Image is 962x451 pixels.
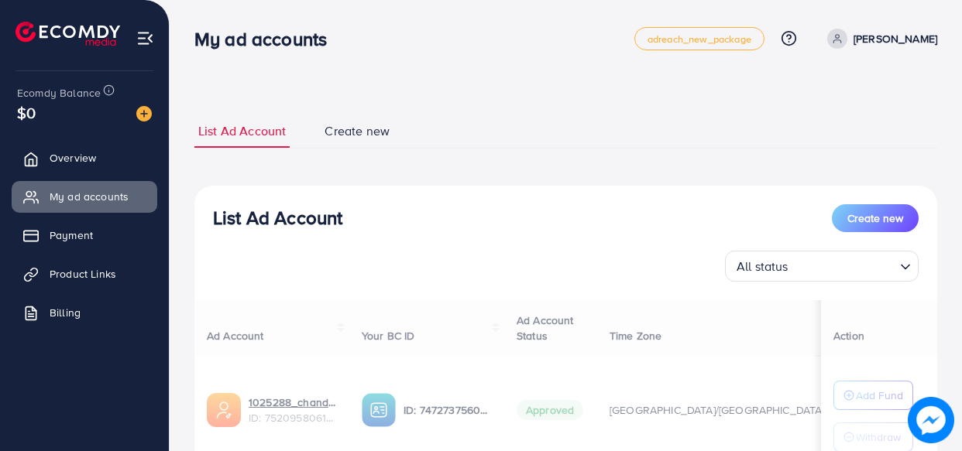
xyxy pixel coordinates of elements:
[12,220,157,251] a: Payment
[194,28,339,50] h3: My ad accounts
[15,22,120,46] img: logo
[50,227,93,243] span: Payment
[908,397,954,443] img: image
[50,305,81,320] span: Billing
[50,150,96,166] span: Overview
[821,29,937,49] a: [PERSON_NAME]
[12,181,157,212] a: My ad accounts
[832,204,919,232] button: Create new
[325,122,390,140] span: Create new
[734,255,792,278] span: All status
[17,85,101,101] span: Ecomdy Balance
[12,297,157,328] a: Billing
[50,266,116,282] span: Product Links
[725,251,919,282] div: Search for option
[847,210,903,226] span: Create new
[213,207,342,229] h3: List Ad Account
[854,29,937,48] p: [PERSON_NAME]
[648,34,751,44] span: adreach_new_package
[136,29,154,47] img: menu
[136,106,152,121] img: image
[17,101,36,124] span: $0
[50,189,129,204] span: My ad accounts
[198,122,286,140] span: List Ad Account
[793,252,894,278] input: Search for option
[12,258,157,289] a: Product Links
[12,142,157,173] a: Overview
[634,27,764,50] a: adreach_new_package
